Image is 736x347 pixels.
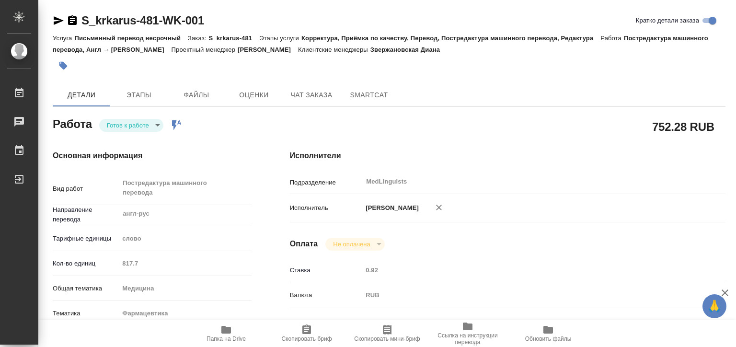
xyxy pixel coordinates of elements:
[53,259,119,268] p: Кол-во единиц
[433,332,502,346] span: Ссылка на инструкции перевода
[290,203,363,213] p: Исполнитель
[53,284,119,293] p: Общая тематика
[706,296,723,316] span: 🙏
[119,231,251,247] div: слово
[53,115,92,132] h2: Работа
[172,46,238,53] p: Проектный менеджер
[259,35,301,42] p: Этапы услуги
[290,238,318,250] h4: Оплата
[362,203,419,213] p: [PERSON_NAME]
[325,238,384,251] div: Готов к работе
[508,320,588,347] button: Обновить файлы
[354,335,420,342] span: Скопировать мини-бриф
[99,119,163,132] div: Готов к работе
[53,55,74,76] button: Добавить тэг
[428,197,449,218] button: Удалить исполнителя
[636,16,699,25] span: Кратко детали заказа
[81,14,204,27] a: S_krkarus-481-WK-001
[53,205,119,224] p: Направление перевода
[173,89,219,101] span: Файлы
[58,89,104,101] span: Детали
[116,89,162,101] span: Этапы
[288,89,334,101] span: Чат заказа
[290,290,363,300] p: Валюта
[525,335,572,342] span: Обновить файлы
[362,263,689,277] input: Пустое поле
[600,35,624,42] p: Работа
[67,15,78,26] button: Скопировать ссылку
[652,118,714,135] h2: 752.28 RUB
[266,320,347,347] button: Скопировать бриф
[53,150,252,162] h4: Основная информация
[119,305,251,322] div: Фармацевтика
[290,178,363,187] p: Подразделение
[238,46,298,53] p: [PERSON_NAME]
[427,320,508,347] button: Ссылка на инструкции перевода
[53,309,119,318] p: Тематика
[702,294,726,318] button: 🙏
[53,15,64,26] button: Скопировать ссылку для ЯМессенджера
[298,46,370,53] p: Клиентские менеджеры
[119,280,251,297] div: Медицина
[104,121,152,129] button: Готов к работе
[53,184,119,194] p: Вид работ
[362,287,689,303] div: RUB
[119,256,251,270] input: Пустое поле
[290,150,725,162] h4: Исполнители
[74,35,188,42] p: Письменный перевод несрочный
[346,89,392,101] span: SmartCat
[281,335,332,342] span: Скопировать бриф
[208,35,259,42] p: S_krkarus-481
[53,234,119,243] p: Тарифные единицы
[53,35,74,42] p: Услуга
[301,35,600,42] p: Корректура, Приёмка по качеству, Перевод, Постредактура машинного перевода, Редактура
[207,335,246,342] span: Папка на Drive
[330,240,373,248] button: Не оплачена
[347,320,427,347] button: Скопировать мини-бриф
[290,266,363,275] p: Ставка
[186,320,266,347] button: Папка на Drive
[188,35,208,42] p: Заказ:
[231,89,277,101] span: Оценки
[370,46,447,53] p: Звержановская Диана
